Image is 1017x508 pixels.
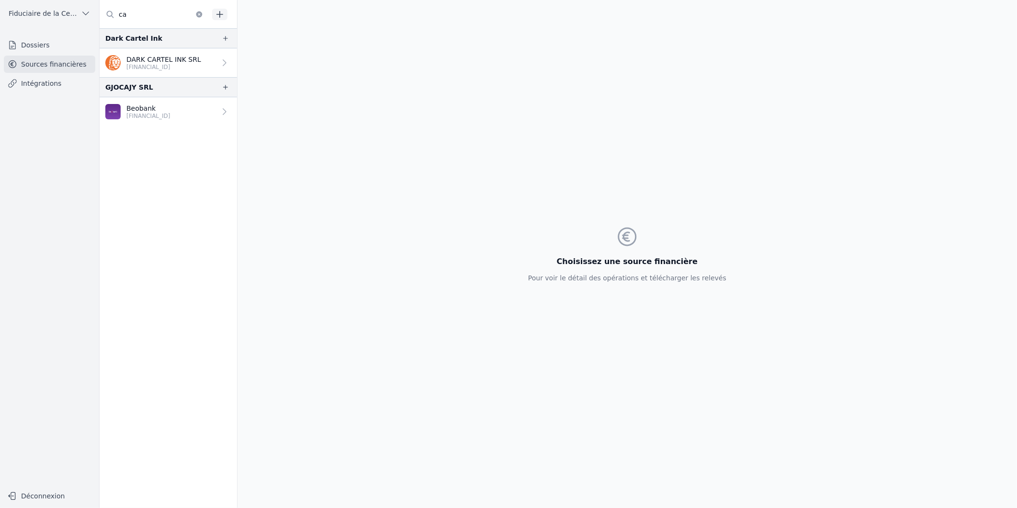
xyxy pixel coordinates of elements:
p: [FINANCIAL_ID] [126,63,201,71]
a: Beobank [FINANCIAL_ID] [100,97,237,126]
span: Fiduciaire de la Cense & Associés [9,9,77,18]
a: Dossiers [4,36,95,54]
p: Beobank [126,104,170,113]
img: ing.png [105,55,121,70]
input: Filtrer par dossier... [100,6,209,23]
div: Dark Cartel Ink [105,33,162,44]
a: DARK CARTEL INK SRL [FINANCIAL_ID] [100,48,237,77]
p: Pour voir le détail des opérations et télécharger les relevés [528,273,726,283]
a: Intégrations [4,75,95,92]
img: BEOBANK_CTBKBEBX.png [105,104,121,119]
button: Fiduciaire de la Cense & Associés [4,6,95,21]
button: Déconnexion [4,488,95,504]
a: Sources financières [4,56,95,73]
h3: Choisissez une source financière [528,256,726,267]
p: [FINANCIAL_ID] [126,112,170,120]
div: GJOCAJY SRL [105,81,153,93]
p: DARK CARTEL INK SRL [126,55,201,64]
